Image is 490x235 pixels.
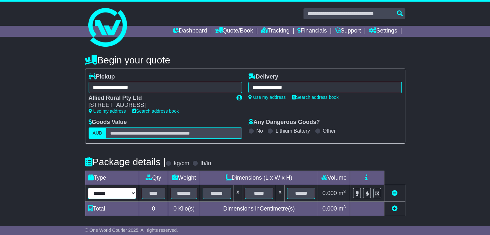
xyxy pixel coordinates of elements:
h4: Begin your quote [85,55,405,65]
td: x [234,185,242,202]
span: 0.000 [322,190,337,196]
a: Use my address [248,95,286,100]
a: Quote/Book [215,26,253,37]
a: Tracking [261,26,289,37]
a: Dashboard [173,26,207,37]
a: Add new item [392,205,398,212]
sup: 3 [343,204,346,209]
td: Dimensions in Centimetre(s) [200,202,318,216]
td: x [276,185,284,202]
h4: Package details | [85,156,166,167]
label: Other [323,128,336,134]
a: Financials [297,26,327,37]
a: Search address book [292,95,339,100]
span: m [339,190,346,196]
div: Allied Rural Pty Ltd [89,95,230,102]
label: kg/cm [174,160,189,167]
td: Kilo(s) [168,202,200,216]
a: Search address book [132,108,179,114]
label: Any Dangerous Goods? [248,119,320,126]
label: Lithium Battery [275,128,310,134]
span: m [339,205,346,212]
label: lb/in [200,160,211,167]
span: © One World Courier 2025. All rights reserved. [85,228,178,233]
a: Use my address [89,108,126,114]
a: Settings [369,26,397,37]
label: Goods Value [89,119,127,126]
label: Pickup [89,73,115,80]
td: Qty [139,171,168,185]
sup: 3 [343,189,346,194]
div: [STREET_ADDRESS] [89,102,230,109]
label: No [256,128,263,134]
label: Delivery [248,73,278,80]
td: 0 [139,202,168,216]
label: AUD [89,127,107,139]
a: Remove this item [392,190,398,196]
td: Type [85,171,139,185]
span: 0.000 [322,205,337,212]
span: 0 [173,205,177,212]
a: Support [335,26,361,37]
td: Volume [318,171,350,185]
td: Weight [168,171,200,185]
td: Dimensions (L x W x H) [200,171,318,185]
td: Total [85,202,139,216]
